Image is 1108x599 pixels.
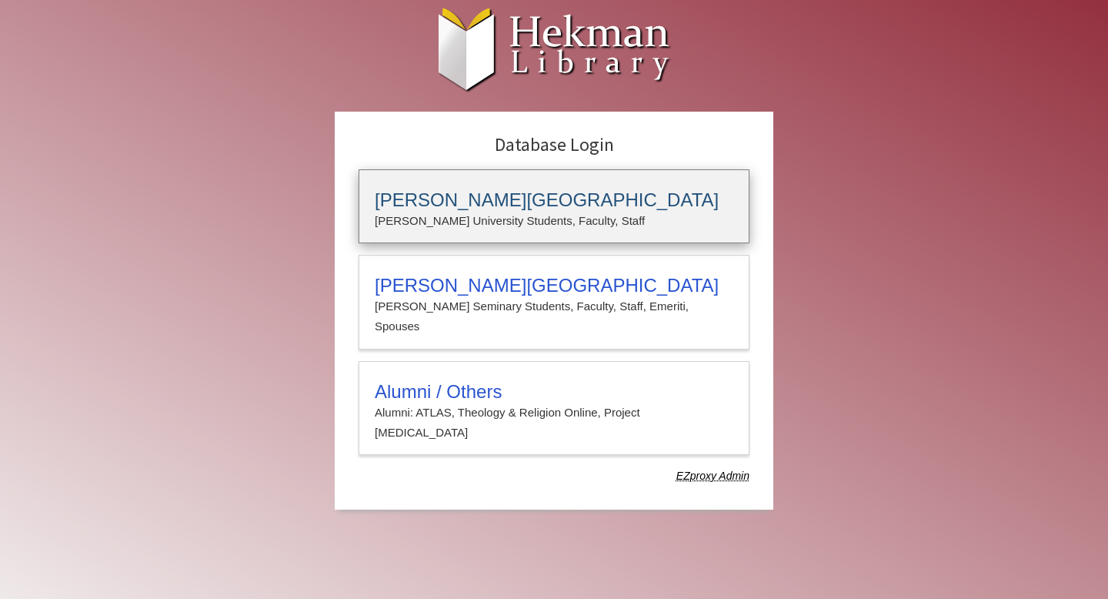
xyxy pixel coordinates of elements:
dfn: Use Alumni login [676,470,749,482]
h3: [PERSON_NAME][GEOGRAPHIC_DATA] [375,275,733,296]
a: [PERSON_NAME][GEOGRAPHIC_DATA][PERSON_NAME] University Students, Faculty, Staff [359,169,749,243]
h3: Alumni / Others [375,381,733,403]
summary: Alumni / OthersAlumni: ATLAS, Theology & Religion Online, Project [MEDICAL_DATA] [375,381,733,443]
p: [PERSON_NAME] Seminary Students, Faculty, Staff, Emeriti, Spouses [375,296,733,337]
h2: Database Login [351,128,757,162]
a: [PERSON_NAME][GEOGRAPHIC_DATA][PERSON_NAME] Seminary Students, Faculty, Staff, Emeriti, Spouses [359,255,749,350]
h3: [PERSON_NAME][GEOGRAPHIC_DATA] [375,189,733,211]
p: Alumni: ATLAS, Theology & Religion Online, Project [MEDICAL_DATA] [375,403,733,443]
p: [PERSON_NAME] University Students, Faculty, Staff [375,211,733,231]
